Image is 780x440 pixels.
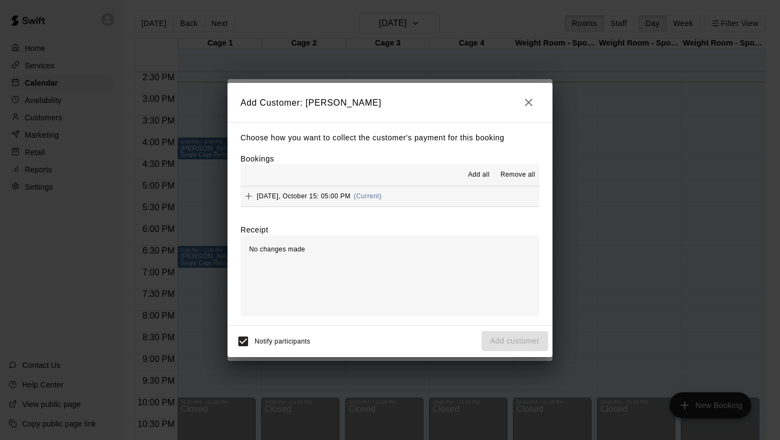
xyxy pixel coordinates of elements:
p: Choose how you want to collect the customer's payment for this booking [240,131,539,145]
span: Notify participants [255,338,310,345]
button: Remove all [496,166,539,184]
button: Add all [461,166,496,184]
span: (Current) [354,192,382,200]
span: Remove all [500,170,535,180]
span: Add all [468,170,490,180]
span: Add [240,192,257,200]
label: Receipt [240,224,268,235]
span: No changes made [249,245,305,253]
span: [DATE], October 15: 05:00 PM [257,192,350,200]
label: Bookings [240,154,274,163]
button: Add[DATE], October 15: 05:00 PM(Current) [240,186,539,206]
h2: Add Customer: [PERSON_NAME] [227,83,552,122]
